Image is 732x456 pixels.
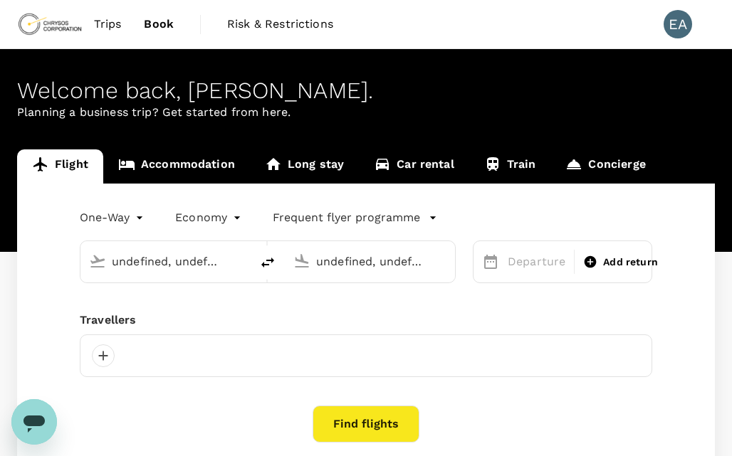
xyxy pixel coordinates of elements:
p: Frequent flyer programme [273,209,420,226]
img: Chrysos Corporation [17,9,83,40]
a: Car rental [359,149,469,184]
iframe: Button to launch messaging window [11,399,57,445]
span: Add return [603,255,658,270]
span: Book [144,16,174,33]
button: Open [241,260,244,263]
p: Departure [508,253,565,270]
span: Risk & Restrictions [227,16,333,33]
a: Long stay [250,149,359,184]
p: Planning a business trip? Get started from here. [17,104,715,121]
button: Open [445,260,448,263]
div: One-Way [80,206,147,229]
button: Frequent flyer programme [273,209,437,226]
div: Welcome back , [PERSON_NAME] . [17,78,715,104]
button: Find flights [313,405,419,442]
div: Economy [175,206,244,229]
div: Travellers [80,312,652,329]
a: Flight [17,149,103,184]
div: EA [664,10,692,38]
a: Concierge [550,149,660,184]
a: Train [469,149,551,184]
span: Trips [94,16,122,33]
input: Going to [316,250,425,272]
button: delete [251,245,285,280]
a: Accommodation [103,149,250,184]
input: Depart from [112,250,221,272]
